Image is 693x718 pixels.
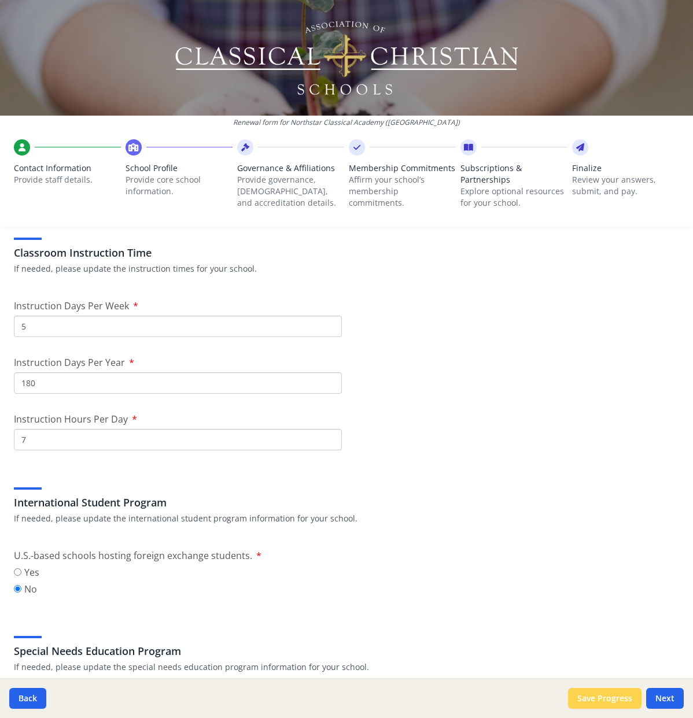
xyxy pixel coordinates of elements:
[349,174,456,209] p: Affirm your school’s membership commitments.
[14,565,39,579] label: Yes
[14,245,679,261] h3: Classroom Instruction Time
[349,162,456,174] span: Membership Commitments
[14,413,128,425] span: Instruction Hours Per Day
[14,643,679,659] h3: Special Needs Education Program
[572,162,679,174] span: Finalize
[237,162,344,174] span: Governance & Affiliations
[14,299,129,312] span: Instruction Days Per Week
[14,174,121,186] p: Provide staff details.
[14,494,679,510] h3: International Student Program
[126,174,233,197] p: Provide core school information.
[14,263,679,275] p: If needed, please update the instruction times for your school.
[14,513,679,524] p: If needed, please update the international student program information for your school.
[14,661,679,673] p: If needed, please update the special needs education program information for your school.
[14,549,252,562] span: U.S.-based schools hosting foreign exchange students.
[460,186,567,209] p: Explore optional resources for your school.
[9,688,46,709] button: Back
[14,162,121,174] span: Contact Information
[646,688,684,709] button: Next
[460,162,567,186] span: Subscriptions & Partnerships
[237,174,344,209] p: Provide governance, [DEMOGRAPHIC_DATA], and accreditation details.
[126,162,233,174] span: School Profile
[14,582,39,596] label: No
[572,174,679,197] p: Review your answers, submit, and pay.
[14,568,21,576] input: Yes
[568,688,642,709] button: Save Progress
[174,17,520,98] img: Logo
[14,585,21,593] input: No
[14,356,125,369] span: Instruction Days Per Year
